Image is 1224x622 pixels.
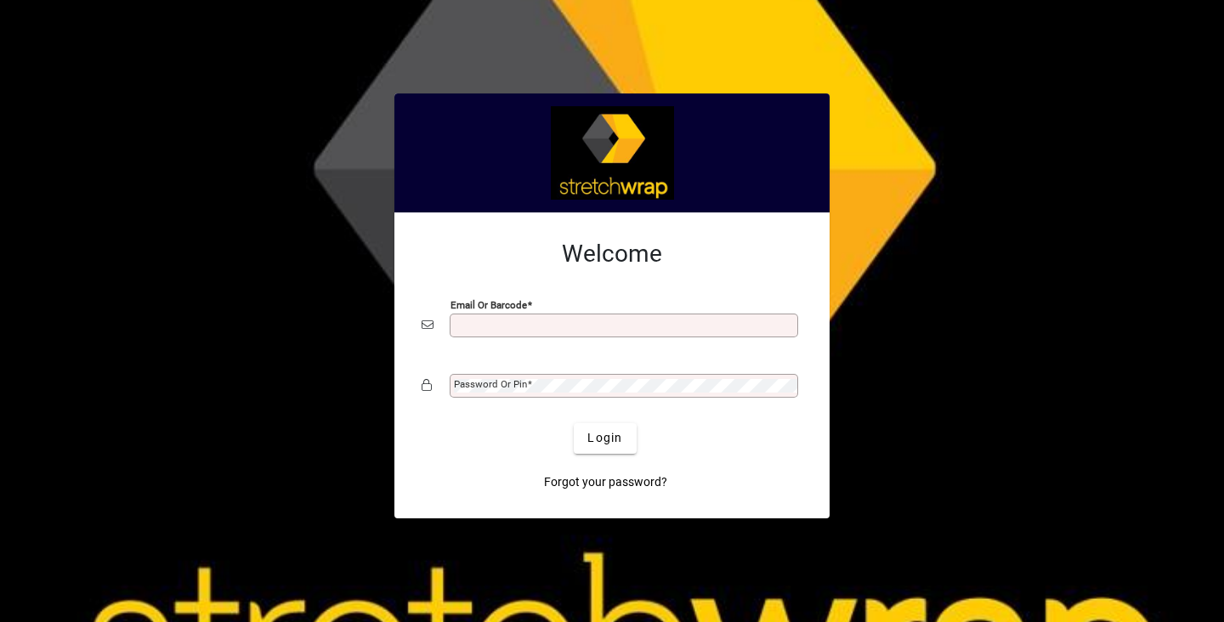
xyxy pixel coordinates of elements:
span: Login [587,429,622,447]
a: Forgot your password? [537,467,674,498]
mat-label: Email or Barcode [450,298,527,310]
h2: Welcome [422,240,802,269]
mat-label: Password or Pin [454,378,527,390]
span: Forgot your password? [544,473,667,491]
button: Login [574,423,636,454]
